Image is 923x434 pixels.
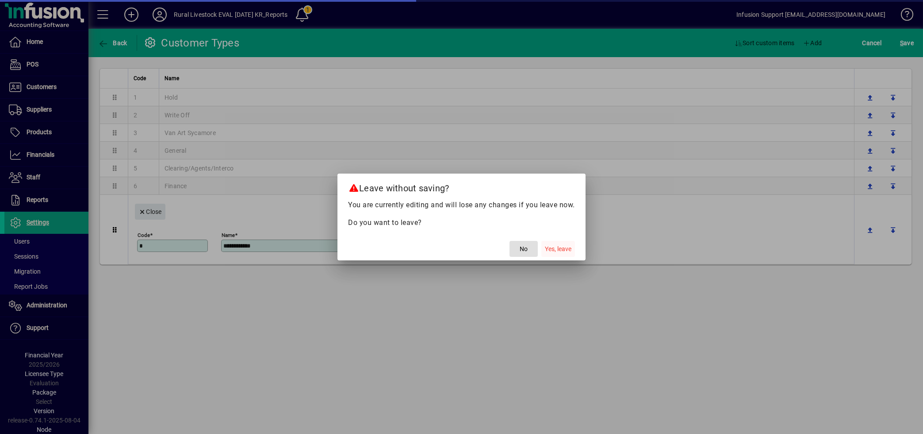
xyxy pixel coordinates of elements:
[348,200,575,210] p: You are currently editing and will lose any changes if you leave now.
[509,241,538,257] button: No
[545,244,571,254] span: Yes, leave
[541,241,575,257] button: Yes, leave
[520,244,528,254] span: No
[348,217,575,228] p: Do you want to leave?
[337,174,586,199] h2: Leave without saving?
